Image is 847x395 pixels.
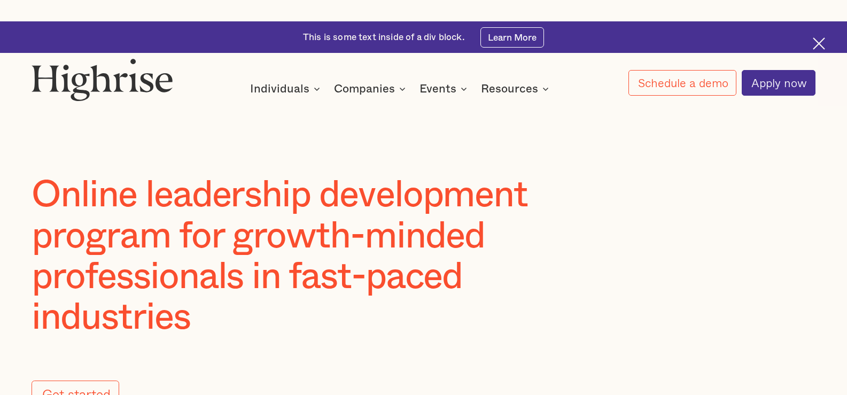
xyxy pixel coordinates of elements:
div: Events [419,82,456,95]
h1: Online leadership development program for growth-minded professionals in fast-paced industries [32,175,603,338]
a: Schedule a demo [628,70,736,96]
a: Apply now [742,70,815,96]
img: Highrise logo [32,58,173,101]
div: Companies [334,82,409,95]
div: Companies [334,82,395,95]
img: Cross icon [813,37,825,50]
div: Individuals [250,82,309,95]
a: Learn More [480,27,544,48]
div: Resources [481,82,538,95]
div: Individuals [250,82,323,95]
div: This is some text inside of a div block. [303,31,465,44]
div: Events [419,82,470,95]
div: Resources [481,82,552,95]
